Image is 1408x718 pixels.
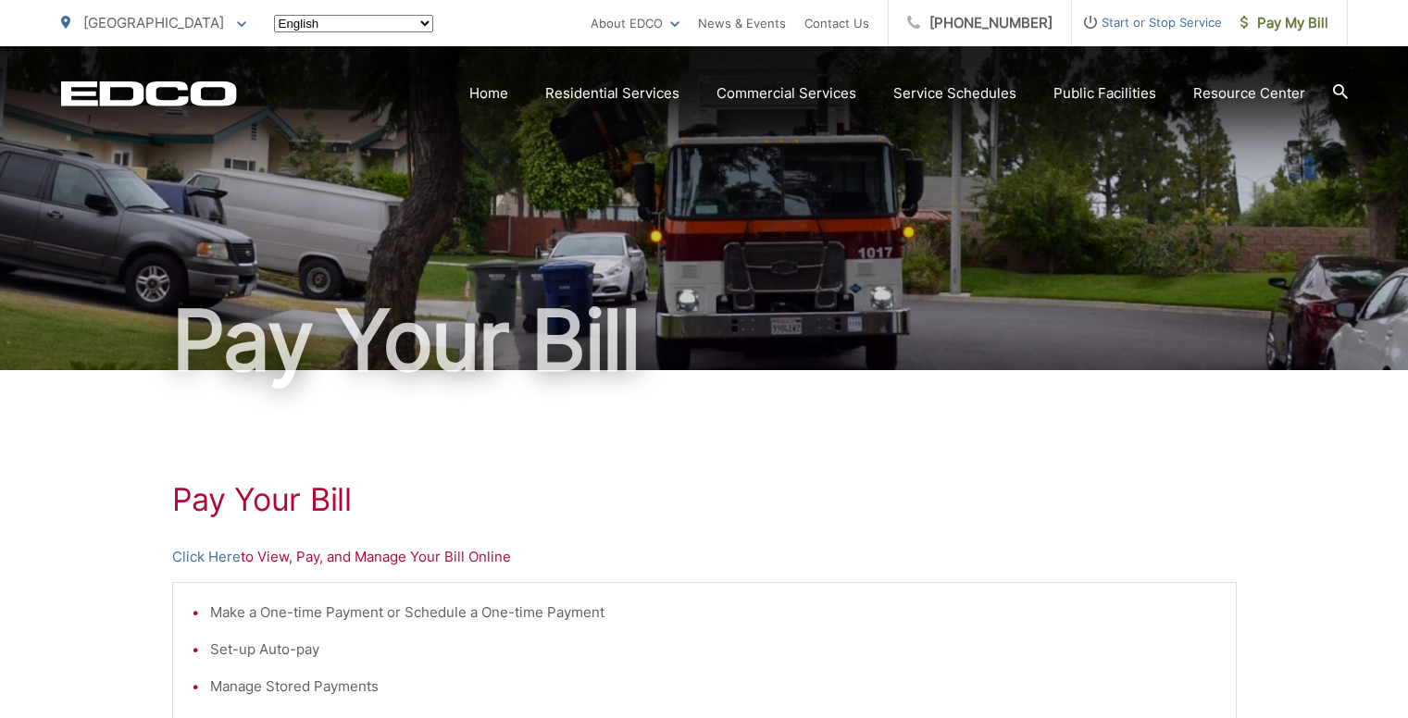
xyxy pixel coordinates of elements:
[83,14,224,31] span: [GEOGRAPHIC_DATA]
[172,546,241,568] a: Click Here
[210,601,1217,624] li: Make a One-time Payment or Schedule a One-time Payment
[893,82,1016,105] a: Service Schedules
[1240,12,1328,34] span: Pay My Bill
[1053,82,1156,105] a: Public Facilities
[804,12,869,34] a: Contact Us
[274,15,433,32] select: Select a language
[172,546,1237,568] p: to View, Pay, and Manage Your Bill Online
[545,82,679,105] a: Residential Services
[591,12,679,34] a: About EDCO
[716,82,856,105] a: Commercial Services
[210,675,1217,698] li: Manage Stored Payments
[61,294,1348,387] h1: Pay Your Bill
[1193,82,1305,105] a: Resource Center
[172,481,1237,518] h1: Pay Your Bill
[210,638,1217,661] li: Set-up Auto-pay
[698,12,786,34] a: News & Events
[469,82,508,105] a: Home
[61,80,237,106] a: EDCD logo. Return to the homepage.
